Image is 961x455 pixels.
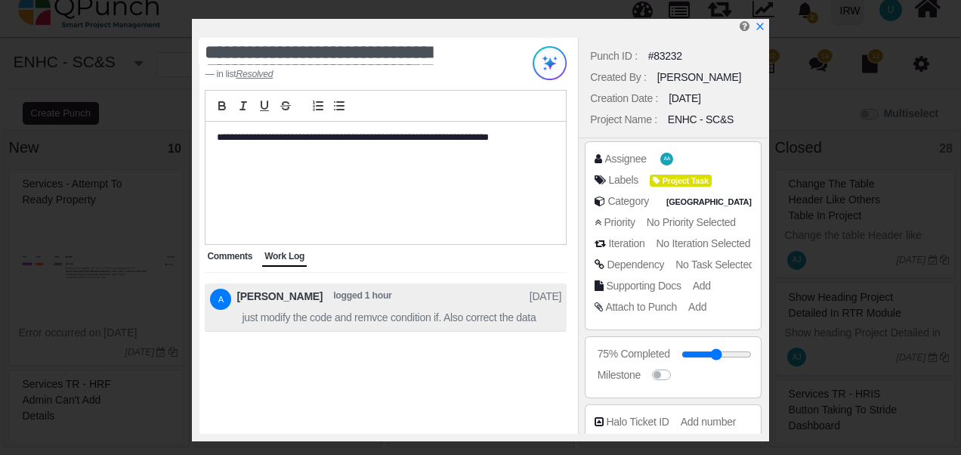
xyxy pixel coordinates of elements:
[236,289,323,310] span: [PERSON_NAME]
[264,251,304,262] span: Work Log
[740,20,749,32] i: Edit Punch
[606,278,681,294] div: Supporting Docs
[660,153,673,166] span: Ahad Ahmed Taji
[207,251,252,262] span: Comments
[668,112,734,128] div: ENHC - SC&S
[608,236,644,252] div: Iteration
[663,196,756,209] span: Pakistan
[590,70,646,85] div: Created By :
[657,237,751,249] span: No Iteration Selected
[675,258,754,271] span: No Task Selected
[681,416,736,428] span: Add number
[604,151,646,167] div: Assignee
[590,91,658,107] div: Creation Date :
[755,20,765,32] a: x
[205,67,502,81] footer: in list
[333,289,391,310] span: logged 1 hour
[657,70,742,85] div: [PERSON_NAME]
[607,257,664,273] div: Dependency
[590,112,657,128] div: Project Name :
[605,299,677,315] div: Attach to Punch
[604,215,635,231] div: Priority
[218,296,224,304] span: A
[608,172,638,188] div: Labels
[693,280,711,292] span: Add
[650,175,712,187] span: Project Task
[664,156,671,162] span: AA
[598,367,641,383] div: Milestone
[669,91,700,107] div: [DATE]
[590,48,638,64] div: Punch ID :
[688,301,706,313] span: Add
[598,346,670,362] div: 75% Completed
[236,69,273,79] cite: Source Title
[606,414,669,430] div: Halo Ticket ID
[647,216,736,228] span: No Priority Selected
[236,69,273,79] u: Resolved
[530,289,561,310] span: [DATE]
[533,46,567,80] img: Try writing with AI
[755,21,765,32] svg: x
[648,48,682,64] div: #83232
[650,172,712,188] span: <div><span class="badge badge-secondary" style="background-color: #DBDF00"> <i class="fa fa-tag p...
[607,193,649,209] div: Category
[242,310,536,326] span: just modify the code and remvce condition if. Also correct the data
